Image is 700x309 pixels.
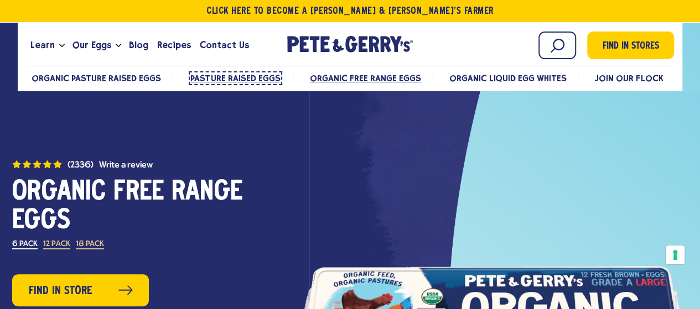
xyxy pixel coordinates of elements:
[189,71,282,85] a: Pasture Raised Eggs
[76,240,104,249] label: 18 Pack
[30,38,55,52] span: Learn
[12,158,289,170] a: (2336) 4.7 out of 5 stars. Read reviews for average rating value is 4.7 of 5. Read 2336 Reviews S...
[125,30,153,60] a: Blog
[157,38,191,52] span: Recipes
[153,30,195,60] a: Recipes
[200,38,249,52] span: Contact Us
[12,178,289,235] h1: Organic Free Range Eggs
[190,73,280,83] span: Pasture Raised Eggs
[449,73,567,83] a: Organic Liquid Egg Whites
[29,282,92,300] span: Find in Store
[72,38,111,52] span: Our Eggs
[43,240,70,249] label: 12 Pack
[99,161,153,170] button: Write a Review (opens pop-up)
[26,30,59,60] a: Learn
[603,39,659,54] span: Find in Stores
[26,66,675,90] nav: desktop product menu
[59,44,65,48] button: Open the dropdown menu for Learn
[12,240,38,249] label: 6 Pack
[129,38,148,52] span: Blog
[310,73,421,83] a: Organic Free Range Eggs
[594,73,663,83] a: Join Our Flock
[587,32,674,59] a: Find in Stores
[68,161,94,170] span: (2336)
[195,30,253,60] a: Contact Us
[538,32,576,59] input: Search
[32,73,162,83] a: Organic Pasture Raised Eggs
[68,30,116,60] a: Our Eggs
[12,274,149,306] a: Find in Store
[116,44,121,48] button: Open the dropdown menu for Our Eggs
[666,245,685,264] button: Your consent preferences for tracking technologies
